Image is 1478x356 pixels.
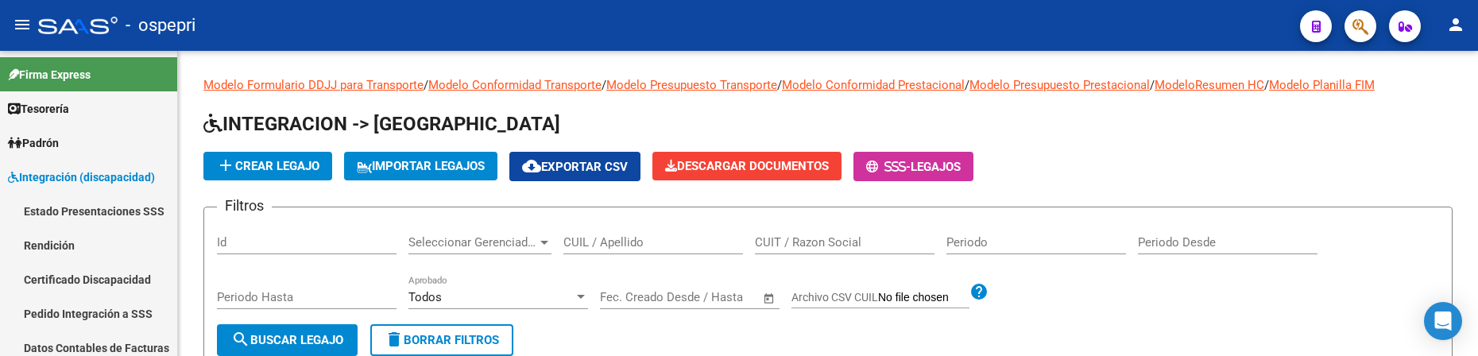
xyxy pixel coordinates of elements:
span: Firma Express [8,66,91,83]
a: Modelo Formulario DDJJ para Transporte [203,78,424,92]
span: Descargar Documentos [665,159,829,173]
span: INTEGRACION -> [GEOGRAPHIC_DATA] [203,113,560,135]
mat-icon: help [969,282,989,301]
input: Archivo CSV CUIL [878,291,969,305]
span: Exportar CSV [522,160,628,174]
a: Modelo Presupuesto Transporte [606,78,777,92]
span: Seleccionar Gerenciador [408,235,537,250]
button: Borrar Filtros [370,324,513,356]
mat-icon: cloud_download [522,157,541,176]
span: - ospepri [126,8,195,43]
span: Archivo CSV CUIL [791,291,878,304]
span: Borrar Filtros [385,333,499,347]
span: - [866,160,911,174]
button: -Legajos [853,152,973,181]
button: Open calendar [760,289,779,308]
mat-icon: person [1446,15,1465,34]
button: Buscar Legajo [217,324,358,356]
span: Buscar Legajo [231,333,343,347]
span: Padrón [8,134,59,152]
button: Exportar CSV [509,152,640,181]
mat-icon: add [216,156,235,175]
span: Legajos [911,160,961,174]
button: Crear Legajo [203,152,332,180]
button: IMPORTAR LEGAJOS [344,152,497,180]
a: ModeloResumen HC [1155,78,1264,92]
a: Modelo Planilla FIM [1269,78,1375,92]
mat-icon: search [231,330,250,349]
mat-icon: menu [13,15,32,34]
input: End date [666,290,743,304]
mat-icon: delete [385,330,404,349]
span: Integración (discapacidad) [8,168,155,186]
a: Modelo Conformidad Prestacional [782,78,965,92]
span: Tesorería [8,100,69,118]
a: Modelo Conformidad Transporte [428,78,602,92]
span: IMPORTAR LEGAJOS [357,159,485,173]
button: Descargar Documentos [652,152,842,180]
span: Crear Legajo [216,159,319,173]
div: Open Intercom Messenger [1424,302,1462,340]
span: Todos [408,290,442,304]
input: Start date [600,290,652,304]
a: Modelo Presupuesto Prestacional [969,78,1150,92]
h3: Filtros [217,195,272,217]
